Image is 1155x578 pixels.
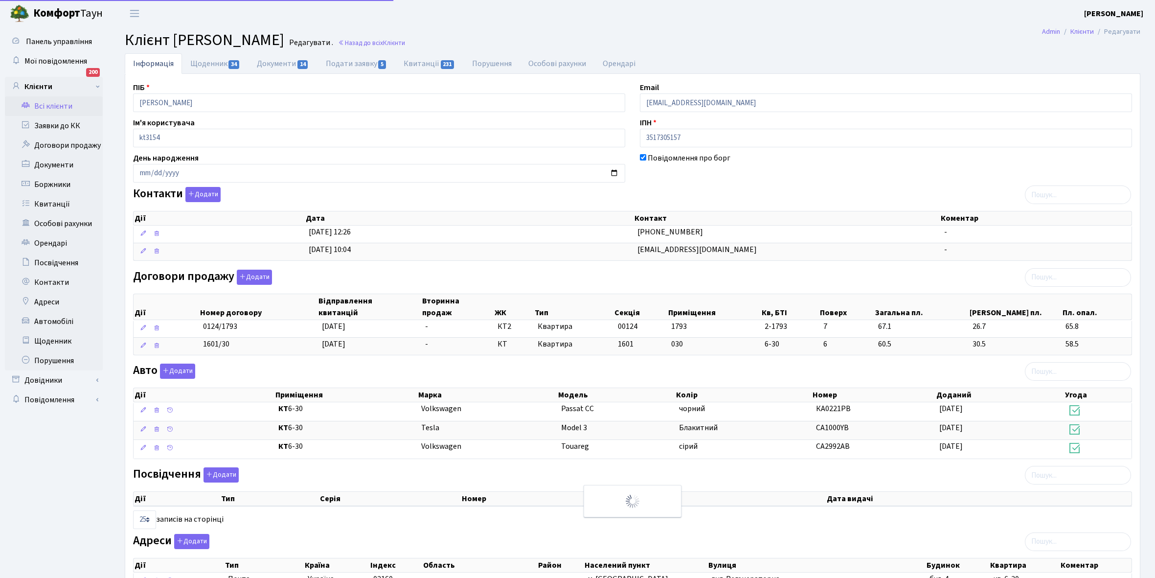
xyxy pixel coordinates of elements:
span: 00124 [618,321,637,332]
a: [PERSON_NAME] [1084,8,1143,20]
a: Щоденник [5,331,103,351]
span: Tesla [421,422,439,433]
button: Авто [160,364,195,379]
a: Автомобілі [5,312,103,331]
th: Вулиця [707,558,926,572]
th: Квартира [989,558,1060,572]
b: [PERSON_NAME] [1084,8,1143,19]
span: 030 [671,339,683,349]
a: Щоденник [182,53,249,74]
a: Порушення [5,351,103,370]
th: Контакт [634,211,940,225]
th: ЖК [494,294,534,320]
span: 7 [823,321,871,332]
a: Особові рахунки [5,214,103,233]
span: [DATE] 12:26 [309,227,351,237]
span: сірий [679,441,698,452]
span: [DATE] [322,339,345,349]
span: Блакитний [679,422,718,433]
th: Дії [134,558,224,572]
button: Переключити навігацію [122,5,147,22]
a: Додати [183,185,221,203]
th: Колір [675,388,812,402]
th: Відправлення квитанцій [317,294,421,320]
span: [PHONE_NUMBER] [637,227,703,237]
a: Орендарі [5,233,103,253]
span: 6 [823,339,871,350]
button: Контакти [185,187,221,202]
a: Довідники [5,370,103,390]
th: Тип [224,558,304,572]
button: Договори продажу [237,270,272,285]
small: Редагувати . [287,38,333,47]
input: Пошук... [1025,532,1131,551]
a: Квитанції [5,194,103,214]
a: Додати [172,532,209,549]
img: Обробка... [625,493,640,509]
span: [DATE] [939,441,963,452]
th: [PERSON_NAME] пл. [969,294,1061,320]
span: [DATE] [939,422,963,433]
div: 200 [86,68,100,77]
span: 26.7 [973,321,1057,332]
th: Коментар [1060,558,1132,572]
label: День народження [133,152,199,164]
input: Пошук... [1025,362,1131,381]
span: Квартира [538,339,610,350]
th: Дата [305,211,633,225]
th: Пл. опал. [1062,294,1132,320]
span: Клієнт [PERSON_NAME] [125,29,284,51]
label: Авто [133,364,195,379]
th: Район [537,558,584,572]
th: Тип [220,492,319,506]
th: Приміщення [274,388,418,402]
a: Порушення [464,53,520,74]
span: КА0221РВ [816,403,851,414]
span: 58.5 [1065,339,1128,350]
span: 2-1793 [765,321,815,332]
a: Контакти [5,273,103,292]
b: Комфорт [33,5,80,21]
span: 6-30 [278,403,414,415]
th: Серія [319,492,461,506]
span: [DATE] [939,403,963,414]
a: Назад до всіхКлієнти [338,38,405,47]
th: Приміщення [667,294,761,320]
a: Admin [1042,26,1060,37]
a: Клієнти [1070,26,1094,37]
span: чорний [679,403,705,414]
span: Volkswagen [421,441,461,452]
th: Доданий [935,388,1064,402]
th: Індекс [369,558,422,572]
span: 14 [297,60,308,69]
b: КТ [278,441,288,452]
b: КТ [278,422,288,433]
th: Секція [613,294,667,320]
span: КТ2 [498,321,530,332]
a: Повідомлення [5,390,103,410]
span: СА1000YB [816,422,849,433]
a: Орендарі [594,53,644,74]
span: Квартира [538,321,610,332]
span: [DATE] [322,321,345,332]
th: Населений пункт [584,558,707,572]
label: ПІБ [133,82,150,93]
a: Договори продажу [5,136,103,155]
th: Область [422,558,538,572]
th: Номер [461,492,628,506]
span: 1601/30 [203,339,229,349]
span: 67.1 [878,321,965,332]
label: Повідомлення про борг [648,152,730,164]
a: Документи [5,155,103,175]
span: Touareg [561,441,589,452]
th: Тип [534,294,613,320]
th: Дата видачі [826,492,1132,506]
label: Контакти [133,187,221,202]
span: Volkswagen [421,403,461,414]
a: Всі клієнти [5,96,103,116]
th: Загальна пл. [874,294,969,320]
span: Passat CC [561,403,594,414]
label: Посвідчення [133,467,239,483]
th: Коментар [940,211,1131,225]
span: - [425,339,428,349]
